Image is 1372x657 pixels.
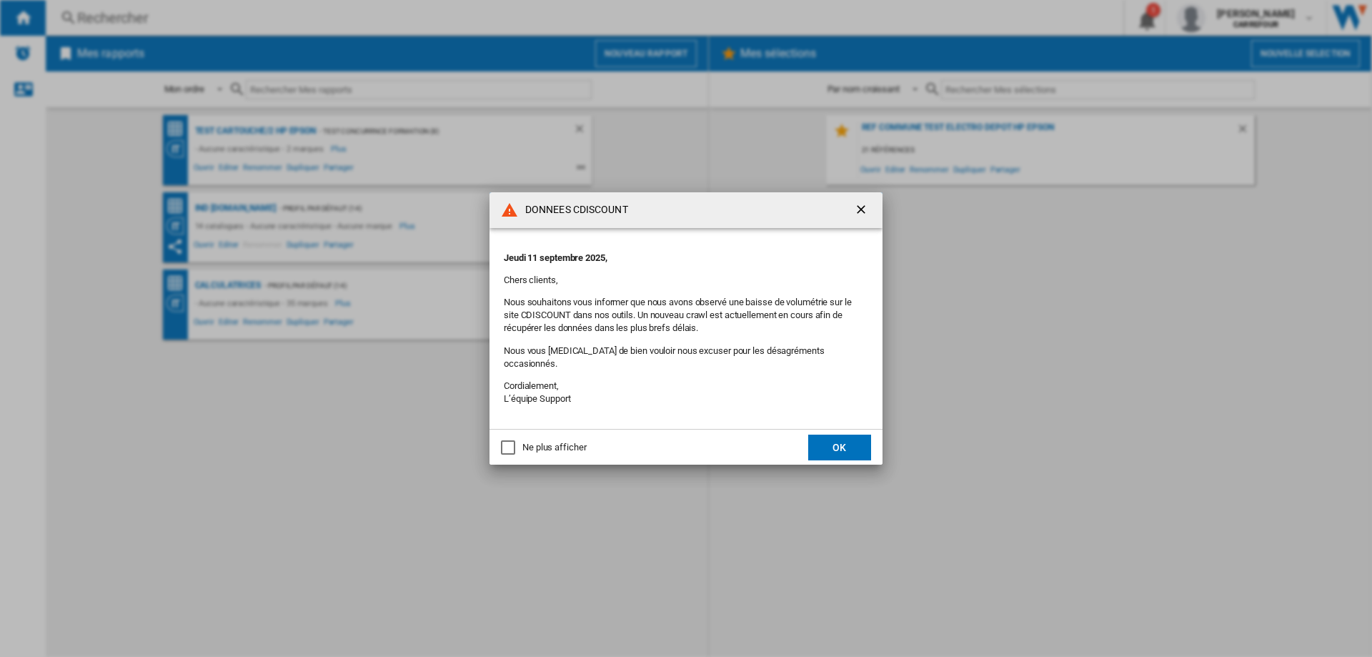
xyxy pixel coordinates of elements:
div: Ne plus afficher [522,441,586,454]
p: Nous souhaitons vous informer que nous avons observé une baisse de volumétrie sur le site CDISCOU... [504,296,868,335]
p: Nous vous [MEDICAL_DATA] de bien vouloir nous excuser pour les désagréments occasionnés. [504,345,868,370]
strong: Jeudi 11 septembre 2025, [504,252,607,263]
md-checkbox: Ne plus afficher [501,441,586,455]
p: Cordialement, L’équipe Support [504,380,868,405]
p: Chers clients, [504,274,868,287]
button: getI18NText('BUTTONS.CLOSE_DIALOG') [848,196,877,224]
h4: DONNEES CDISCOUNT [518,203,628,217]
ng-md-icon: getI18NText('BUTTONS.CLOSE_DIALOG') [854,202,871,219]
button: OK [808,435,871,460]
